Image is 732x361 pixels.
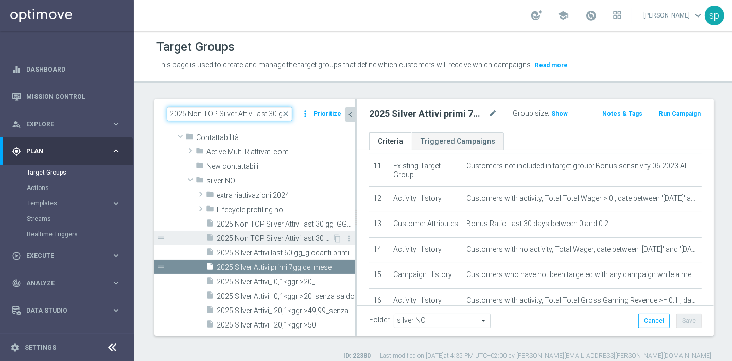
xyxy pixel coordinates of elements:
div: Streams [27,211,133,227]
a: [PERSON_NAME]keyboard_arrow_down [642,8,705,23]
i: insert_drive_file [206,219,214,231]
i: keyboard_arrow_right [111,146,121,156]
td: 16 [369,288,389,314]
button: Mission Control [11,93,121,101]
a: Dashboard [26,56,121,83]
span: Lifecycle profiling no [217,205,355,214]
div: Realtime Triggers [27,227,133,242]
span: school [557,10,569,21]
i: folder [185,132,194,144]
i: keyboard_arrow_right [111,199,121,209]
button: chevron_left [345,107,355,122]
span: 2025 Silver Attivi_ ggr &lt;=0 [217,335,355,344]
label: : [548,109,549,118]
a: Criteria [369,132,412,150]
i: insert_drive_file [206,291,214,303]
span: close [282,110,290,118]
span: Customers who have not been targeted with any campaign while a member of one or more of the 9 spe... [466,270,698,279]
span: silver NO [206,177,355,185]
td: Campaign History [389,263,462,289]
label: Last modified on [DATE] at 4:35 PM UTC+02:00 by [PERSON_NAME][EMAIL_ADDRESS][PERSON_NAME][DOMAIN_... [380,352,711,360]
label: Folder [369,316,390,324]
div: Data Studio [12,306,111,315]
button: gps_fixed Plan keyboard_arrow_right [11,147,121,156]
span: extra riattivazioni 2024 [217,191,355,200]
span: Customers with no activity, Total Wager, date between '[DATE]' and '[DATE]' [466,245,698,254]
span: Active Multi Riattivati cont [206,148,355,157]
button: Cancel [638,314,670,328]
div: Templates [27,196,133,211]
div: Explore [12,119,111,129]
span: Customers with activity, Total Total Gross Gaming Revenue >= 0.1 , date between '[DATE]' and '[DA... [466,296,698,305]
i: insert_drive_file [206,262,214,274]
a: Settings [25,345,56,351]
span: 2025 Silver Attivi_ 20,1&lt;ggr &gt;49,99_senza saldo [217,306,355,315]
i: lightbulb [12,333,21,342]
button: Notes & Tags [601,108,643,119]
td: Activity History [389,237,462,263]
div: Dashboard [12,56,121,83]
span: Bonus Ratio Last 30 days between 0 and 0.2 [466,219,608,228]
i: person_search [12,119,21,129]
span: Data Studio [26,307,111,314]
button: equalizer Dashboard [11,65,121,74]
a: Optibot [26,324,108,351]
span: 2025 Silver Attivi last 60 gg_giocanti primi 7gg maggio [217,249,355,257]
span: Templates [27,200,101,207]
td: Activity History [389,186,462,212]
button: Save [676,314,702,328]
a: Realtime Triggers [27,230,107,238]
i: more_vert [345,234,353,243]
button: Prioritize [312,107,343,121]
i: folder [196,147,204,159]
i: folder [206,190,214,202]
td: Customer Attributes [389,212,462,238]
span: 2025 Silver Attivi_ 20,1&lt;ggr &gt;50_ [217,321,355,330]
span: Plan [26,148,111,154]
div: Mission Control [12,83,121,110]
i: insert_drive_file [206,277,214,288]
div: Templates keyboard_arrow_right [27,199,121,208]
h1: Target Groups [156,40,235,55]
span: 2025 Silver Attivi_ 0,1&lt;ggr &gt;20_senza saldo [217,292,355,301]
span: Analyze [26,280,111,286]
i: play_circle_outline [12,251,21,261]
span: keyboard_arrow_down [692,10,704,21]
i: mode_edit [488,108,497,120]
span: Explore [26,121,111,127]
span: Contattabilit&#xE0; [196,133,355,142]
div: Plan [12,147,111,156]
div: Optibot [12,324,121,351]
label: ID: 22380 [343,352,371,360]
i: keyboard_arrow_right [111,305,121,315]
span: This page is used to create and manage the target groups that define which customers will receive... [156,61,532,69]
i: insert_drive_file [206,248,214,260]
a: Streams [27,215,107,223]
span: Show [551,110,568,117]
i: keyboard_arrow_right [111,119,121,129]
i: insert_drive_file [206,334,214,346]
span: Execute [26,253,111,259]
i: keyboard_arrow_right [111,278,121,288]
button: play_circle_outline Execute keyboard_arrow_right [11,252,121,260]
button: person_search Explore keyboard_arrow_right [11,120,121,128]
div: Execute [12,251,111,261]
td: 14 [369,237,389,263]
i: Duplicate Target group [333,234,341,243]
i: track_changes [12,279,21,288]
td: Activity History [389,288,462,314]
i: more_vert [300,107,310,121]
div: Target Groups [27,165,133,180]
td: 12 [369,186,389,212]
span: Customers not included in target group: Bonus sensitivity 06.2023 ALL [466,162,692,170]
i: equalizer [12,65,21,74]
i: chevron_left [345,110,355,119]
button: Data Studio keyboard_arrow_right [11,306,121,315]
a: Mission Control [26,83,121,110]
td: 11 [369,154,389,186]
i: gps_fixed [12,147,21,156]
div: track_changes Analyze keyboard_arrow_right [11,279,121,287]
